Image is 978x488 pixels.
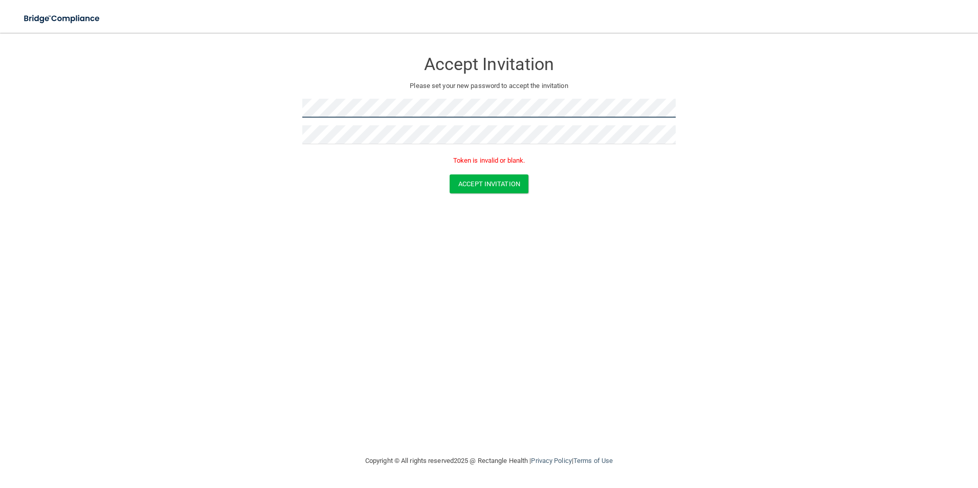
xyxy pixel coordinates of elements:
[15,8,109,29] img: bridge_compliance_login_screen.278c3ca4.svg
[450,174,528,193] button: Accept Invitation
[573,457,613,464] a: Terms of Use
[801,415,966,456] iframe: Drift Widget Chat Controller
[531,457,571,464] a: Privacy Policy
[310,80,668,92] p: Please set your new password to accept the invitation
[302,55,676,74] h3: Accept Invitation
[302,154,676,167] p: Token is invalid or blank.
[302,445,676,477] div: Copyright © All rights reserved 2025 @ Rectangle Health | |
